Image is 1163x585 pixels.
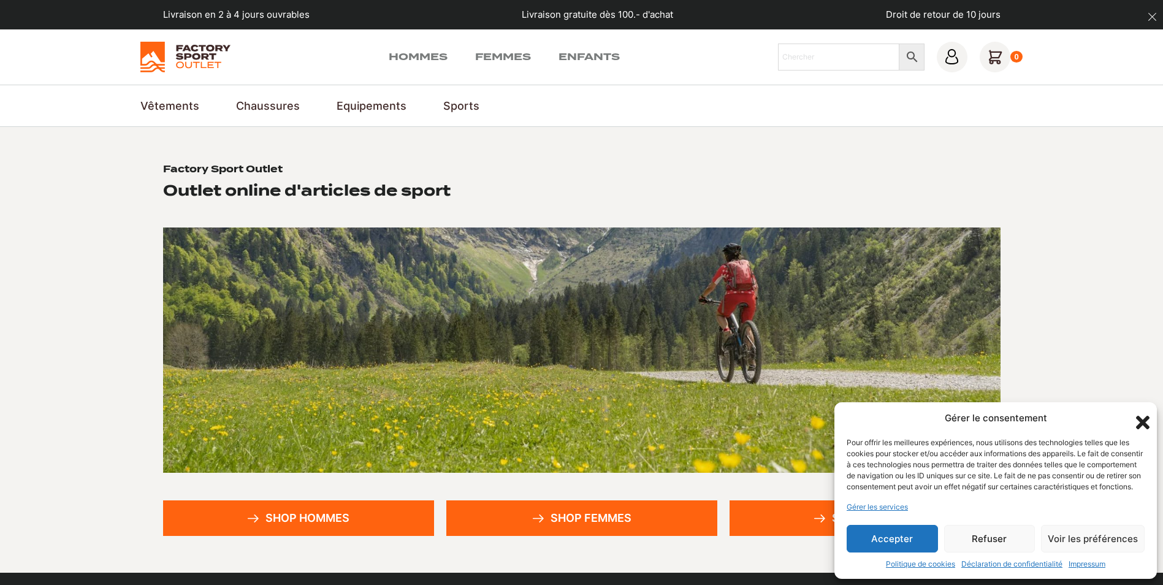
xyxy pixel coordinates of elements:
button: Voir les préférences [1041,525,1145,552]
a: Equipements [337,97,406,114]
p: Livraison gratuite dès 100.- d'achat [522,8,673,22]
a: Vêtements [140,97,199,114]
p: Droit de retour de 10 jours [886,8,1001,22]
a: Hommes [389,50,448,64]
a: Femmes [475,50,531,64]
a: Chaussures [236,97,300,114]
a: Gérer les services [847,502,908,513]
p: Livraison en 2 à 4 jours ouvrables [163,8,310,22]
h1: Factory Sport Outlet [163,164,283,176]
div: Gérer le consentement [945,411,1047,426]
div: Pour offrir les meilleures expériences, nous utilisons des technologies telles que les cookies po... [847,437,1143,492]
a: Politique de cookies [886,559,955,570]
div: Fermer la boîte de dialogue [1132,412,1145,424]
input: Chercher [778,44,899,71]
button: dismiss [1142,6,1163,28]
a: Shop hommes [163,500,434,536]
div: 0 [1010,51,1023,63]
button: Refuser [944,525,1035,552]
a: Impressum [1069,559,1105,570]
img: Factory Sport Outlet [140,42,231,72]
a: Shop femmes [446,500,717,536]
a: Enfants [559,50,620,64]
button: Accepter [847,525,938,552]
a: Shop enfants [730,500,1001,536]
h2: Outlet online d'articles de sport [163,181,451,200]
a: Déclaration de confidentialité [961,559,1062,570]
a: Sports [443,97,479,114]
